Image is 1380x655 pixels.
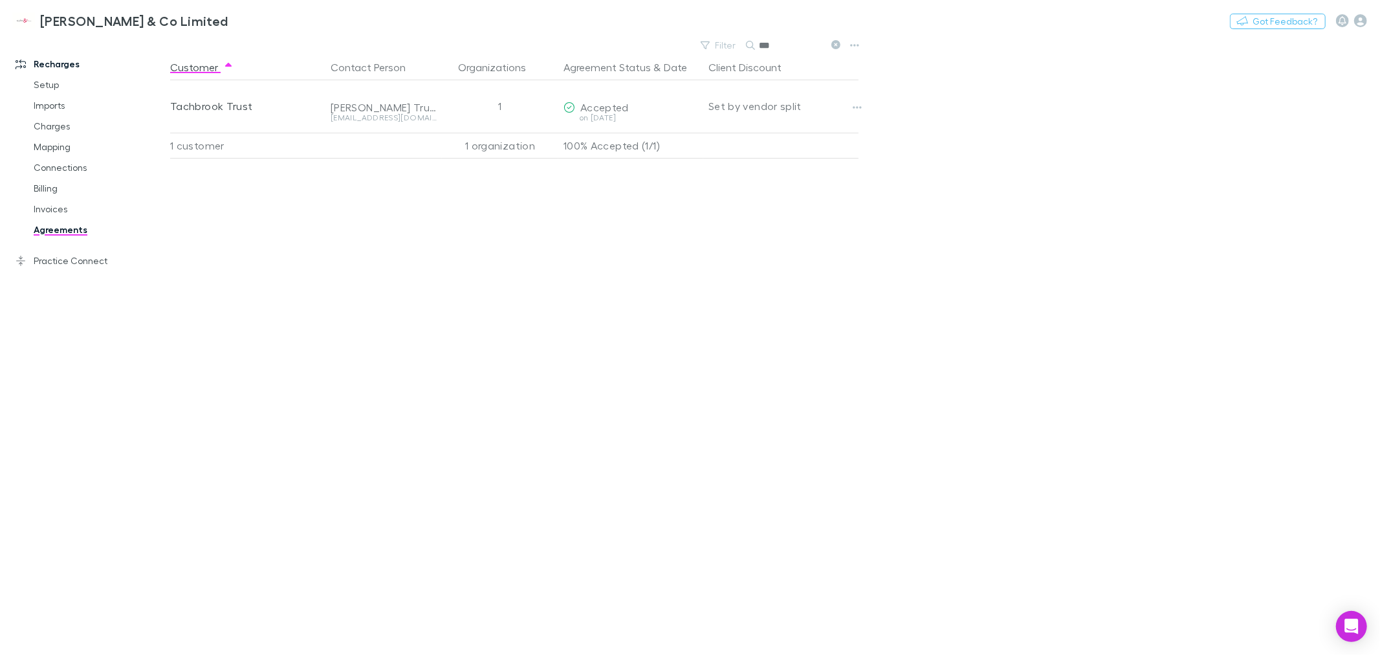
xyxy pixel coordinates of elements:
button: Got Feedback? [1230,14,1326,29]
a: Setup [21,74,179,95]
div: Tachbrook Trust [170,80,320,132]
a: Recharges [3,54,179,74]
div: [EMAIL_ADDRESS][DOMAIN_NAME] [331,114,437,122]
div: 1 customer [170,133,325,159]
div: on [DATE] [564,114,698,122]
h3: [PERSON_NAME] & Co Limited [40,13,228,28]
button: Customer [170,54,234,80]
a: Billing [21,178,179,199]
div: Set by vendor split [708,80,859,132]
button: Organizations [459,54,542,80]
a: [PERSON_NAME] & Co Limited [5,5,236,36]
button: Date [664,54,687,80]
div: 1 [442,80,558,132]
button: Filter [694,38,743,53]
a: Invoices [21,199,179,219]
span: Accepted [580,101,629,113]
div: [PERSON_NAME] Trust [331,101,437,114]
button: Client Discount [708,54,797,80]
a: Practice Connect [3,250,179,271]
a: Imports [21,95,179,116]
a: Agreements [21,219,179,240]
a: Connections [21,157,179,178]
a: Charges [21,116,179,137]
a: Mapping [21,137,179,157]
button: Contact Person [331,54,421,80]
div: & [564,54,698,80]
div: Open Intercom Messenger [1336,611,1367,642]
p: 100% Accepted (1/1) [564,133,698,158]
button: Agreement Status [564,54,651,80]
img: Epplett & Co Limited's Logo [13,13,35,28]
div: 1 organization [442,133,558,159]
